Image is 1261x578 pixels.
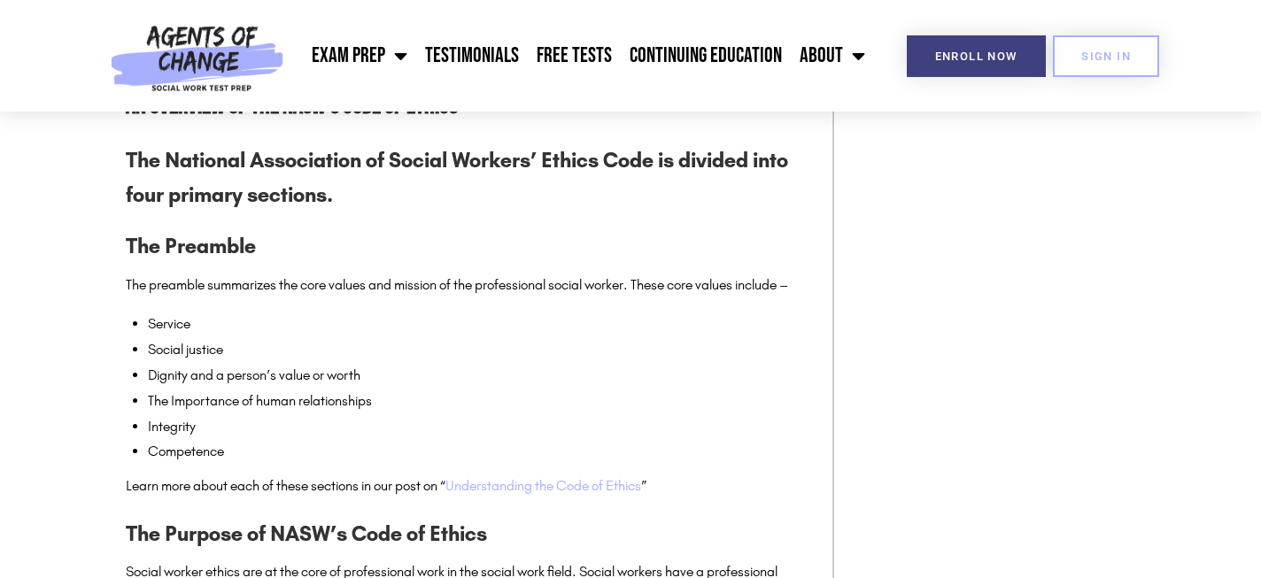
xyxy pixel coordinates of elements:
a: Free Tests [528,34,621,78]
strong: The Preamble [126,234,256,258]
strong: The Purpose of NASW’s Code of Ethics [126,521,487,546]
span: SIGN IN [1081,50,1131,62]
a: Understanding the Code of Ethics [445,477,641,494]
li: The Importance of human relationships [148,389,815,414]
span: Enroll Now [935,50,1017,62]
nav: Menu [292,34,874,78]
a: Exam Prep [303,34,416,78]
p: Learn more about each of these sections in our post on “ ” [126,474,815,499]
li: Competence [148,439,815,465]
li: Dignity and a person’s value or worth [148,363,815,389]
a: About [791,34,874,78]
li: Service [148,312,815,337]
p: The preamble summarizes the core values and mission of the professional social worker. These core... [126,273,815,298]
a: Enroll Now [907,35,1046,77]
li: Integrity [148,414,815,440]
a: Continuing Education [621,34,791,78]
a: SIGN IN [1053,35,1159,77]
h3: The National Association of Social Workers’ Ethics Code is divided into four primary sections. [126,143,815,212]
a: Testimonials [416,34,528,78]
li: Social justice [148,337,815,363]
strong: An Overview of the NASW’s Code Of Ethics [126,91,458,120]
